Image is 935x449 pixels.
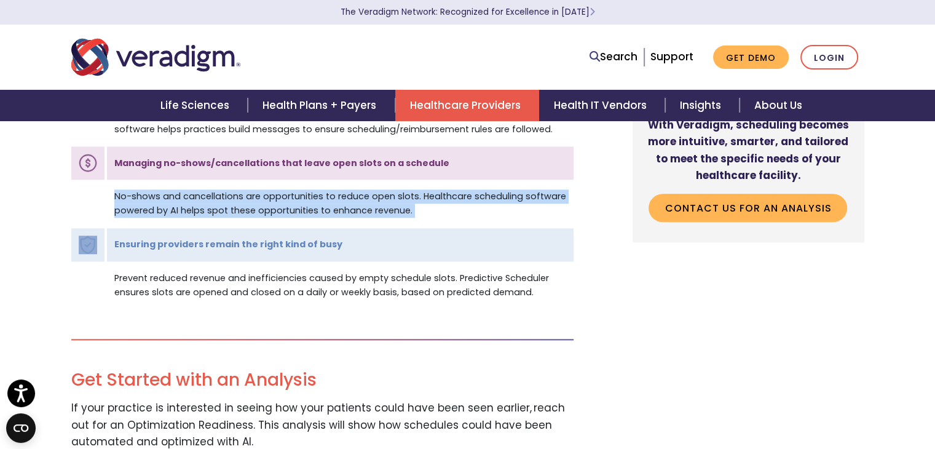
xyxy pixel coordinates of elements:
strong: Ensuring providers remain the right kind of busy [114,238,342,250]
button: Open CMP widget [6,413,36,443]
a: Health Plans + Payers [248,90,395,121]
a: About Us [740,90,817,121]
img: icon-shield-checkmark.svg [79,236,97,254]
span: Learn More [590,6,595,18]
a: The Veradigm Network: Recognized for Excellence in [DATE]Learn More [341,6,595,18]
img: Veradigm logo [71,37,240,77]
a: Contact us for an Analysis [649,194,847,223]
a: Get Demo [713,46,789,70]
a: Health IT Vendors [539,90,665,121]
img: icon-circle-dollarsign.svg [79,154,97,172]
td: Practices need to understand and work within detailed scheduling requirements. Provider schedulin... [106,100,574,145]
td: No-shows and cancellations are opportunities to reduce open slots. Healthcare scheduling software... [106,181,574,226]
h2: Get Started with an Analysis [71,370,574,391]
a: Search [590,49,637,65]
td: Prevent reduced revenue and inefficiencies caused by empty schedule slots. Predictive Scheduler e... [106,263,574,308]
a: Life Sciences [146,90,248,121]
strong: Managing no-shows/cancellations that leave open slots on a schedule [114,157,449,169]
a: Insights [665,90,740,121]
a: Support [650,49,693,64]
a: Login [800,45,858,70]
strong: With Veradigm, scheduling becomes more intuitive, smarter, and tailored to meet the specific need... [647,118,848,183]
a: Healthcare Providers [395,90,539,121]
